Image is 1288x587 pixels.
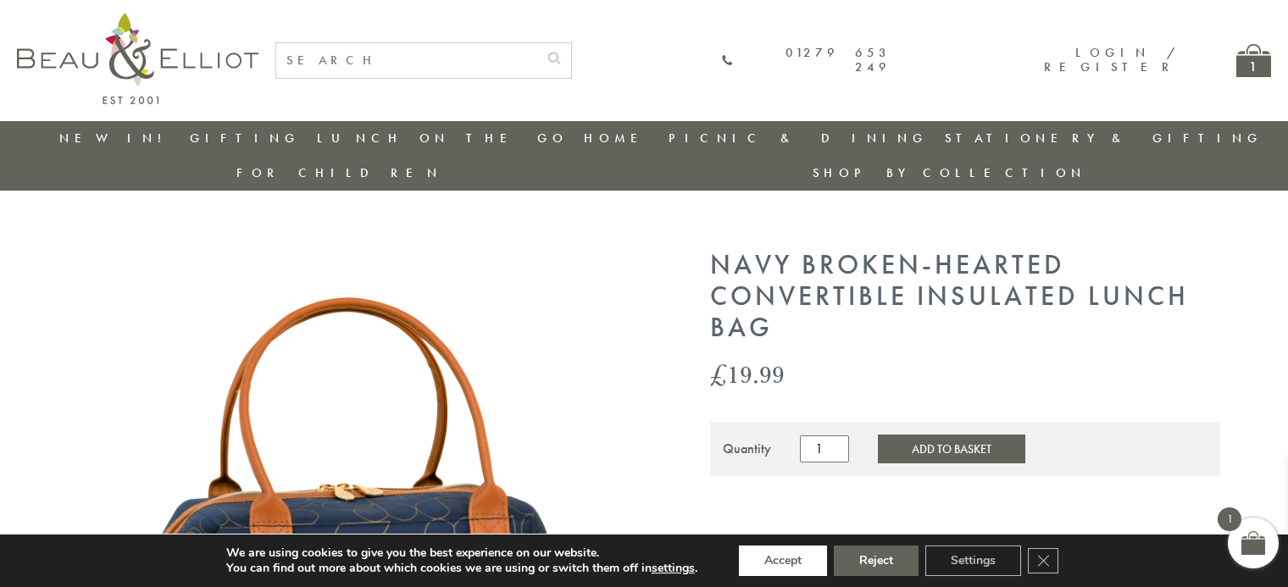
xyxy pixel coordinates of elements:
span: £ [710,357,727,391]
button: Close GDPR Cookie Banner [1028,548,1058,573]
input: SEARCH [276,43,537,78]
iframe: Secure express checkout frame [707,486,1224,527]
img: logo [17,13,258,104]
a: Lunch On The Go [317,130,568,147]
button: Settings [925,545,1021,576]
a: Stationery & Gifting [945,130,1263,147]
a: Home [584,130,652,147]
bdi: 19.99 [710,357,785,391]
button: Add to Basket [878,435,1025,463]
div: Quantity [723,441,771,457]
p: We are using cookies to give you the best experience on our website. [226,545,697,561]
a: Login / Register [1044,44,1177,75]
p: You can find out more about which cookies we are using or switch them off in . [226,561,697,576]
h1: Navy Broken-hearted Convertible Insulated Lunch Bag [710,250,1220,343]
a: Shop by collection [813,164,1086,181]
a: Picnic & Dining [669,130,928,147]
span: 1 [1218,507,1241,531]
input: Product quantity [800,435,849,462]
button: Reject [834,545,919,576]
a: 1 [1236,44,1271,77]
button: Accept [739,545,827,576]
button: settings [652,561,695,576]
a: For Children [236,164,442,181]
a: New in! [59,130,173,147]
a: 01279 653 249 [721,46,891,75]
a: Gifting [190,130,300,147]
